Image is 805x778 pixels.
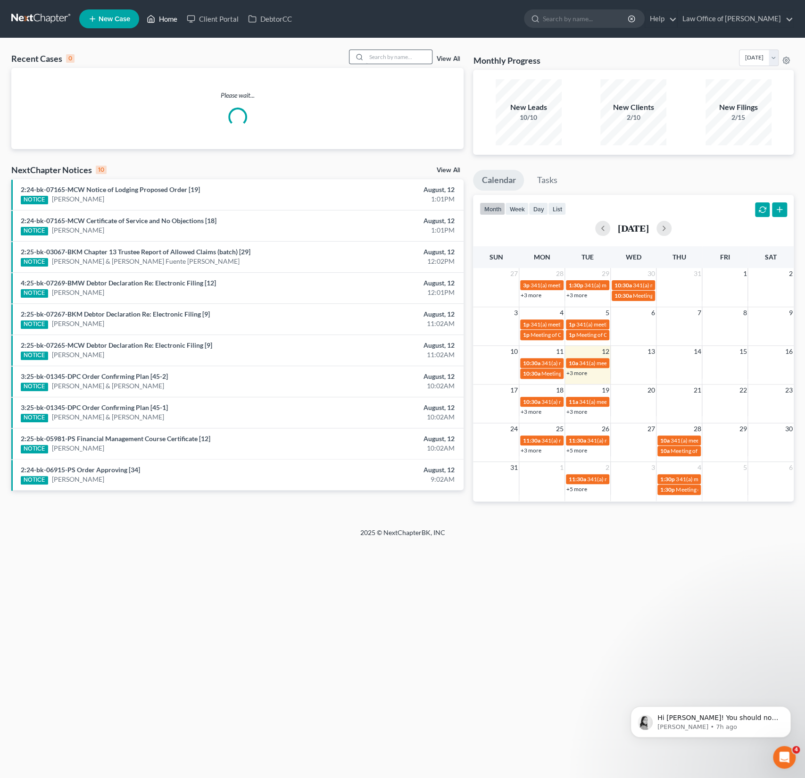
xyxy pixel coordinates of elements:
[66,54,75,63] div: 0
[21,227,48,235] div: NOTICE
[65,80,154,88] span: More in the Help Center
[696,462,702,473] span: 4
[528,170,565,191] a: Tasks
[765,253,777,261] span: Sat
[52,350,104,360] a: [PERSON_NAME]
[21,476,48,485] div: NOTICE
[39,31,133,39] strong: Import and Export Claims
[21,185,200,193] a: 2:24-bk-07165-MCW Notice of Lodging Proposed Order [19]
[21,196,48,204] div: NOTICE
[21,258,48,267] div: NOTICE
[29,73,181,96] a: More in the Help Center
[692,385,702,396] span: 21
[584,282,675,289] span: 341(a) meeting for [PERSON_NAME]
[316,194,454,204] div: 1:01PM
[39,56,133,64] strong: Credit Report Integration
[11,91,464,100] p: Please wait...
[52,443,104,453] a: [PERSON_NAME]
[52,194,104,204] a: [PERSON_NAME]
[559,462,564,473] span: 1
[8,289,181,305] textarea: Message…
[316,381,454,391] div: 10:02AM
[52,381,164,391] a: [PERSON_NAME] & [PERSON_NAME]
[21,435,210,443] a: 2:25-bk-05981-PS Financial Management Course Certificate [12]
[692,423,702,435] span: 28
[523,437,540,444] span: 11:30a
[569,321,575,328] span: 1p
[581,253,594,261] span: Tue
[788,268,794,279] span: 2
[316,434,454,443] div: August, 12
[21,445,48,453] div: NOTICE
[165,4,183,22] button: Home
[316,412,454,422] div: 10:02AM
[30,309,37,317] button: Gif picker
[316,350,454,360] div: 11:02AM
[531,321,672,328] span: 341(a) meeting for [PERSON_NAME] & [PERSON_NAME]
[742,462,747,473] span: 5
[601,385,610,396] span: 19
[52,475,104,484] a: [PERSON_NAME]
[21,383,48,391] div: NOTICE
[738,385,747,396] span: 22
[521,447,541,454] a: +3 more
[529,202,548,215] button: day
[784,385,794,396] span: 23
[531,331,685,338] span: Meeting of Creditors for [PERSON_NAME] & [PERSON_NAME]
[605,462,610,473] span: 2
[521,292,541,299] a: +3 more
[21,341,212,349] a: 2:25-bk-07265-MCW Debtor Declaration Re: Electronic Filing [9]
[541,437,682,444] span: 341(a) meeting for [PERSON_NAME] & [PERSON_NAME]
[316,185,454,194] div: August, 12
[162,305,177,320] button: Send a message…
[647,268,656,279] span: 30
[660,437,670,444] span: 10a
[15,309,22,317] button: Emoji picker
[650,307,656,318] span: 6
[626,253,641,261] span: Wed
[316,226,454,235] div: 1:01PM
[566,447,587,454] a: +5 more
[738,423,747,435] span: 29
[555,346,564,357] span: 11
[742,268,747,279] span: 1
[509,346,519,357] span: 10
[21,248,250,256] a: 2:25-bk-03067-BKM Chapter 13 Trustee Report of Allowed Claims (batch) [29]
[52,319,104,328] a: [PERSON_NAME]
[436,167,460,174] a: View All
[96,166,107,174] div: 10
[738,346,747,357] span: 15
[15,122,147,159] div: Hi [PERSON_NAME]! I'll reach out to [GEOGRAPHIC_DATA] to get this resolved for you. I'll let you ...
[496,113,562,122] div: 10/10
[566,369,587,376] a: +3 more
[576,321,667,328] span: 341(a) meeting for [PERSON_NAME]
[366,50,432,64] input: Search by name...
[21,466,140,474] a: 2:24-bk-06915-PS Order Approving [34]
[52,226,104,235] a: [PERSON_NAME]
[555,268,564,279] span: 28
[85,255,174,264] div: SS# 613-16-3768. Thanks.
[182,10,243,27] a: Client Portal
[696,307,702,318] span: 7
[720,253,730,261] span: Fri
[605,307,610,318] span: 5
[21,289,48,298] div: NOTICE
[601,346,610,357] span: 12
[21,320,48,329] div: NOTICE
[509,423,519,435] span: 24
[788,307,794,318] span: 9
[316,475,454,484] div: 9:02AM
[692,346,702,357] span: 14
[142,10,182,27] a: Home
[316,310,454,319] div: August, 12
[614,292,632,299] span: 10:30a
[792,746,800,753] span: 4
[8,166,181,249] div: Lindsey says…
[8,166,155,242] div: Hi again! [PERSON_NAME] just got back to me. I can manually assign that report to your case. To d...
[489,253,503,261] span: Sun
[614,282,632,289] span: 10:30a
[8,104,181,117] div: [DATE]
[513,307,519,318] span: 3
